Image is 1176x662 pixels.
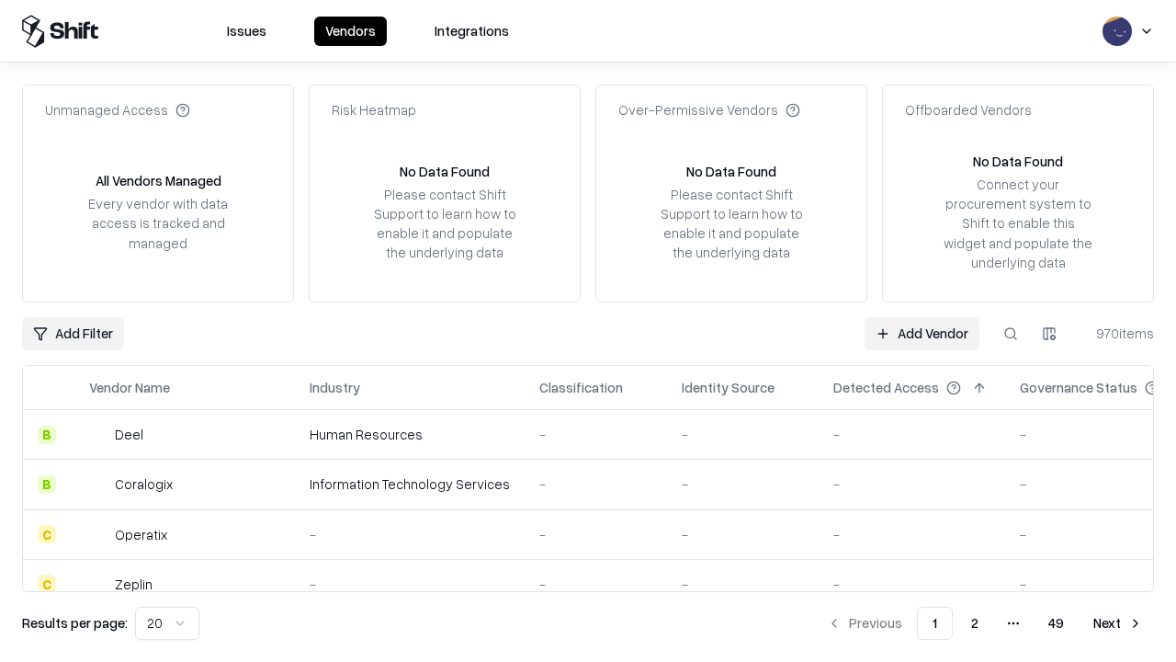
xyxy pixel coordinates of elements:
[539,378,623,397] div: Classification
[22,613,128,633] p: Results per page:
[38,475,56,494] div: B
[1034,607,1079,640] button: 49
[45,100,190,120] div: Unmanaged Access
[865,317,979,350] a: Add Vendor
[539,575,652,594] div: -
[917,607,953,640] button: 1
[96,171,221,190] div: All Vendors Managed
[89,378,170,397] div: Vendor Name
[973,152,1063,171] div: No Data Found
[310,474,510,494] div: Information Technology Services
[310,525,510,544] div: -
[310,575,510,594] div: -
[368,185,521,263] div: Please contact Shift Support to learn how to enable it and populate the underlying data
[216,17,277,46] button: Issues
[89,475,107,494] img: Coralogix
[1080,324,1154,343] div: 970 items
[310,378,360,397] div: Industry
[89,575,107,593] img: Zeplin
[833,575,990,594] div: -
[833,425,990,444] div: -
[1020,378,1137,397] div: Governance Status
[956,607,993,640] button: 2
[682,525,804,544] div: -
[833,525,990,544] div: -
[682,425,804,444] div: -
[424,17,520,46] button: Integrations
[310,425,510,444] div: Human Resources
[655,185,808,263] div: Please contact Shift Support to learn how to enable it and populate the underlying data
[400,162,490,181] div: No Data Found
[115,575,153,594] div: Zeplin
[89,426,107,444] img: Deel
[682,575,804,594] div: -
[618,100,800,120] div: Over-Permissive Vendors
[539,425,652,444] div: -
[942,175,1094,272] div: Connect your procurement system to Shift to enable this widget and populate the underlying data
[89,525,107,543] img: Operatix
[115,425,143,444] div: Deel
[682,474,804,494] div: -
[332,100,416,120] div: Risk Heatmap
[686,162,776,181] div: No Data Found
[82,194,234,252] div: Every vendor with data access is tracked and managed
[833,378,939,397] div: Detected Access
[38,525,56,543] div: C
[115,525,167,544] div: Operatix
[314,17,387,46] button: Vendors
[905,100,1032,120] div: Offboarded Vendors
[816,607,1154,640] nav: pagination
[833,474,990,494] div: -
[22,317,124,350] button: Add Filter
[539,525,652,544] div: -
[682,378,775,397] div: Identity Source
[115,474,173,494] div: Coralogix
[38,575,56,593] div: C
[38,426,56,444] div: B
[1082,607,1154,640] button: Next
[539,474,652,494] div: -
